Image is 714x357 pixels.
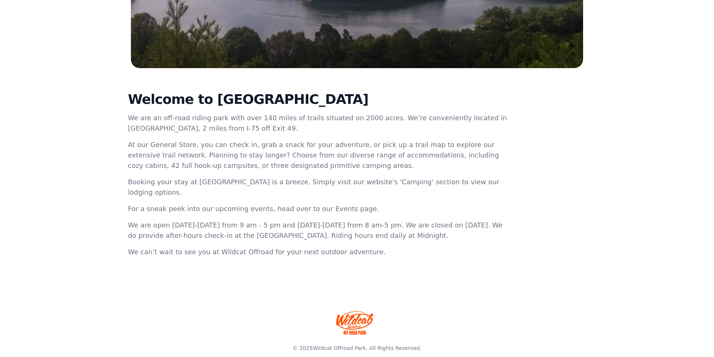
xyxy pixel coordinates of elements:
p: We can’t wait to see you at Wildcat Offroad for your next outdoor adventure. [128,247,509,257]
a: Wildcat Offroad Park [313,345,366,351]
p: We are an off-road riding park with over 140 miles of trails situated on 2000 acres. We’re conven... [128,113,509,134]
img: Wildcat Offroad park [336,311,373,335]
h2: Welcome to [GEOGRAPHIC_DATA] [128,92,509,107]
p: We are open [DATE]-[DATE] from 9 am - 5 pm and [DATE]-[DATE] from 8 am-5 pm. We are closed on [DA... [128,220,509,241]
p: Booking your stay at [GEOGRAPHIC_DATA] is a breeze. Simply visit our website's 'Camping' section ... [128,177,509,198]
span: © 2025 . All Rights Reserved. [293,345,421,351]
p: For a sneak peek into our upcoming events, head over to our Events page. [128,204,509,214]
p: At our General Store, you can check in, grab a snack for your adventure, or pick up a trail map t... [128,140,509,171]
